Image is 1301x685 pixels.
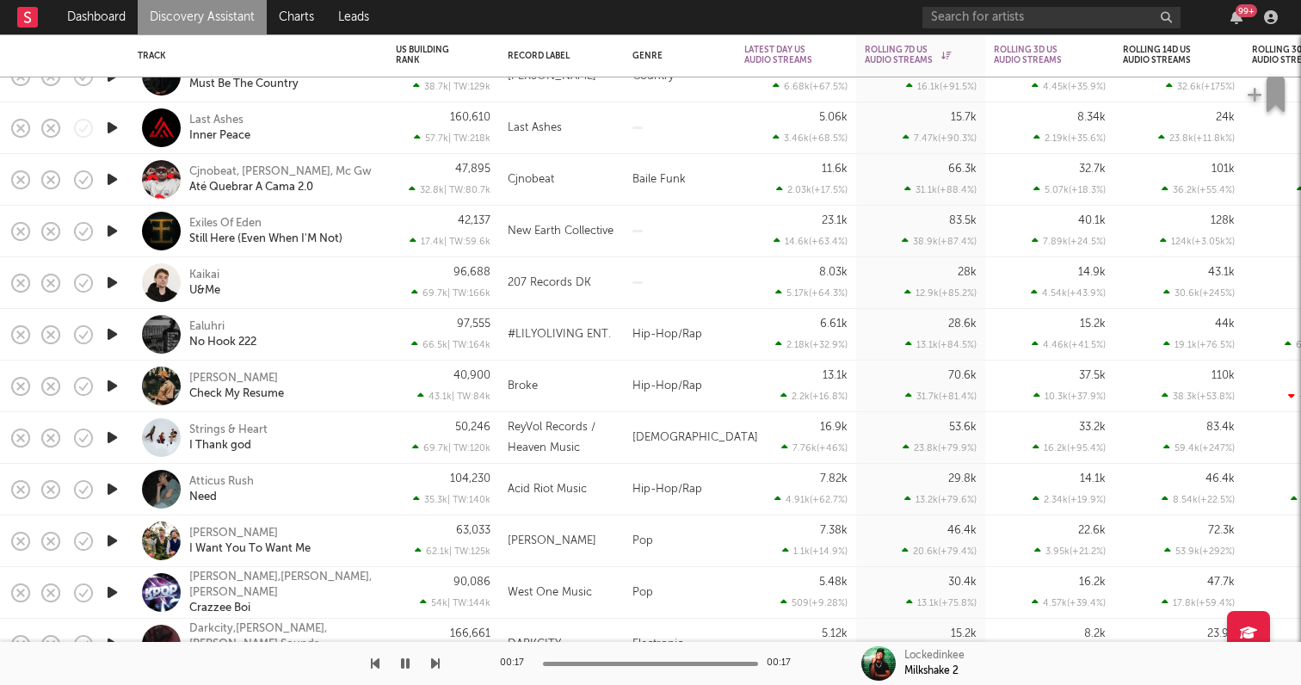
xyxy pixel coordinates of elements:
[189,216,262,231] a: Exiles Of Eden
[450,473,490,484] div: 104,230
[396,391,490,402] div: 43.1k | TW: 84k
[1215,318,1235,330] div: 44k
[1207,628,1235,639] div: 23.9k
[396,339,490,350] div: 66.5k | TW: 164k
[774,494,848,505] div: 4.91k ( +62.7 % )
[189,386,284,402] a: Check My Resume
[189,268,219,283] a: Kaikai
[189,601,250,616] div: Crazzee Boi
[1077,112,1106,123] div: 8.34k
[1079,422,1106,433] div: 33.2k
[1033,133,1106,144] div: 2.19k ( +35.6 % )
[822,215,848,226] div: 23.1k
[396,236,490,247] div: 17.4k | TW: 59.6k
[1236,4,1257,17] div: 99 +
[865,45,951,65] div: Rolling 7D US Audio Streams
[1031,287,1106,299] div: 4.54k ( +43.9 % )
[767,653,801,674] div: 00:17
[396,494,490,505] div: 35.3k | TW: 140k
[189,423,268,438] a: Strings & Heart
[949,215,977,226] div: 83.5k
[189,128,250,144] div: Inner Peace
[1032,597,1106,608] div: 4.57k ( +39.4 % )
[775,339,848,350] div: 2.18k ( +32.9 % )
[1078,215,1106,226] div: 40.1k
[1078,267,1106,278] div: 14.9k
[1211,215,1235,226] div: 128k
[189,77,299,92] a: Must Be The Country
[500,653,534,674] div: 00:17
[624,619,736,670] div: Electronic
[189,490,217,505] div: Need
[624,154,736,206] div: Baile Funk
[508,583,592,603] div: West One Music
[1208,525,1235,536] div: 72.3k
[1205,473,1235,484] div: 46.4k
[189,164,372,180] div: Cjnobeat, [PERSON_NAME], Mc Gw
[189,319,225,335] div: Ealuhri
[823,370,848,381] div: 13.1k
[1230,10,1242,24] button: 99+
[138,51,370,61] div: Track
[1034,546,1106,557] div: 3.95k ( +21.2 % )
[1033,184,1106,195] div: 5.07k ( +18.3 % )
[774,236,848,247] div: 14.6k ( +63.4 % )
[508,273,591,293] div: 207 Records DK
[1216,112,1235,123] div: 24k
[1032,339,1106,350] div: 4.46k ( +41.5 % )
[1208,267,1235,278] div: 43.1k
[632,51,718,61] div: Genre
[189,570,374,601] a: [PERSON_NAME],[PERSON_NAME],[PERSON_NAME]
[780,391,848,402] div: 2.2k ( +16.8 % )
[994,45,1080,65] div: Rolling 3D US Audio Streams
[189,180,313,195] a: Até Quebrar A Cama 2.0
[782,546,848,557] div: 1.1k ( +14.9 % )
[1162,184,1235,195] div: 36.2k ( +55.4 % )
[624,515,736,567] div: Pop
[189,526,278,541] a: [PERSON_NAME]
[906,597,977,608] div: 13.1k ( +75.8 % )
[822,628,848,639] div: 5.12k
[773,133,848,144] div: 3.46k ( +68.5 % )
[1163,339,1235,350] div: 19.1k ( +76.5 % )
[189,283,220,299] a: U&Me
[1162,597,1235,608] div: 17.8k ( +59.4 % )
[457,318,490,330] div: 97,555
[453,370,490,381] div: 40,900
[922,7,1181,28] input: Search for artists
[508,634,561,655] div: DARKCITY
[1212,370,1235,381] div: 110k
[396,546,490,557] div: 62.1k | TW: 125k
[508,376,538,397] div: Broke
[780,597,848,608] div: 509 ( +9.28 % )
[189,371,278,386] div: [PERSON_NAME]
[396,81,490,92] div: 38.7k | TW: 129k
[396,597,490,608] div: 54k | TW: 144k
[189,113,244,128] a: Last Ashes
[508,51,589,61] div: Record Label
[458,215,490,226] div: 42,137
[905,391,977,402] div: 31.7k ( +81.4 % )
[1079,577,1106,588] div: 16.2k
[906,81,977,92] div: 16.1k ( +91.5 % )
[189,621,374,652] div: Darkcity,[PERSON_NAME],[PERSON_NAME] Sounds
[624,567,736,619] div: Pop
[904,494,977,505] div: 13.2k ( +79.6 % )
[624,309,736,361] div: Hip-Hop/Rap
[1158,133,1235,144] div: 23.8k ( +11.8k % )
[1032,81,1106,92] div: 4.45k ( +35.9 % )
[1206,422,1235,433] div: 83.4k
[189,474,254,490] a: Atticus Rush
[775,287,848,299] div: 5.17k ( +64.3 % )
[1033,442,1106,454] div: 16.2k ( +95.4 % )
[189,335,256,350] a: No Hook 222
